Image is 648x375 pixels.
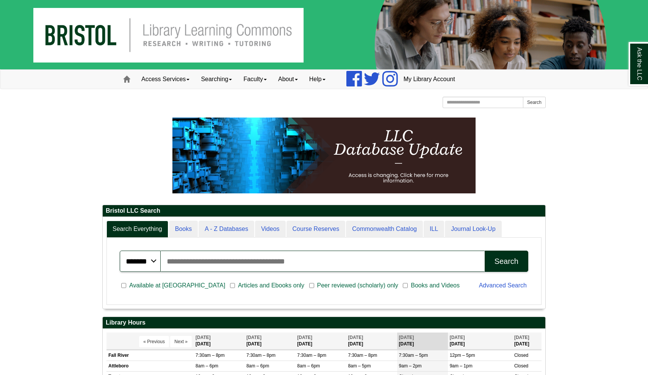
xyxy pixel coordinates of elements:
a: About [272,70,304,89]
a: Help [304,70,331,89]
a: Access Services [136,70,195,89]
th: [DATE] [346,333,397,350]
span: 8am – 5pm [348,363,371,369]
button: Search [485,251,528,272]
input: Articles and Ebooks only [230,282,235,289]
span: 8am – 6pm [297,363,320,369]
span: Closed [514,353,528,358]
a: ILL [424,221,444,238]
input: Available at [GEOGRAPHIC_DATA] [121,282,126,289]
td: Fall River [106,350,194,361]
th: [DATE] [448,333,512,350]
h2: Bristol LLC Search [103,205,545,217]
span: Available at [GEOGRAPHIC_DATA] [126,281,228,290]
span: [DATE] [246,335,261,340]
a: Advanced Search [479,282,527,289]
span: 8am – 6pm [196,363,218,369]
span: 7:30am – 8pm [246,353,275,358]
a: Searching [195,70,238,89]
input: Peer reviewed (scholarly) only [309,282,314,289]
img: HTML tutorial [172,118,476,193]
span: 12pm – 5pm [450,353,475,358]
div: Search [495,257,518,266]
button: « Previous [139,336,169,347]
span: 8am – 6pm [246,363,269,369]
a: A - Z Databases [199,221,254,238]
span: [DATE] [196,335,211,340]
a: Search Everything [106,221,168,238]
a: Commonwealth Catalog [346,221,423,238]
span: 9am – 1pm [450,363,473,369]
td: Attleboro [106,361,194,372]
span: 9am – 2pm [399,363,422,369]
span: [DATE] [450,335,465,340]
th: [DATE] [194,333,244,350]
button: Next » [170,336,192,347]
th: [DATE] [397,333,448,350]
span: 7:30am – 8pm [348,353,377,358]
th: [DATE] [512,333,542,350]
span: Books and Videos [408,281,463,290]
span: [DATE] [297,335,312,340]
input: Books and Videos [403,282,408,289]
a: Journal Look-Up [445,221,501,238]
th: [DATE] [244,333,295,350]
th: [DATE] [295,333,346,350]
span: Peer reviewed (scholarly) only [314,281,401,290]
button: Search [523,97,546,108]
a: My Library Account [398,70,461,89]
a: Books [169,221,198,238]
span: 7:30am – 8pm [297,353,326,358]
a: Faculty [238,70,272,89]
span: Articles and Ebooks only [235,281,307,290]
span: [DATE] [399,335,414,340]
h2: Library Hours [103,317,545,329]
span: 7:30am – 5pm [399,353,428,358]
a: Videos [255,221,286,238]
a: Course Reserves [286,221,346,238]
span: [DATE] [348,335,363,340]
span: [DATE] [514,335,529,340]
span: Closed [514,363,528,369]
span: 7:30am – 8pm [196,353,225,358]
